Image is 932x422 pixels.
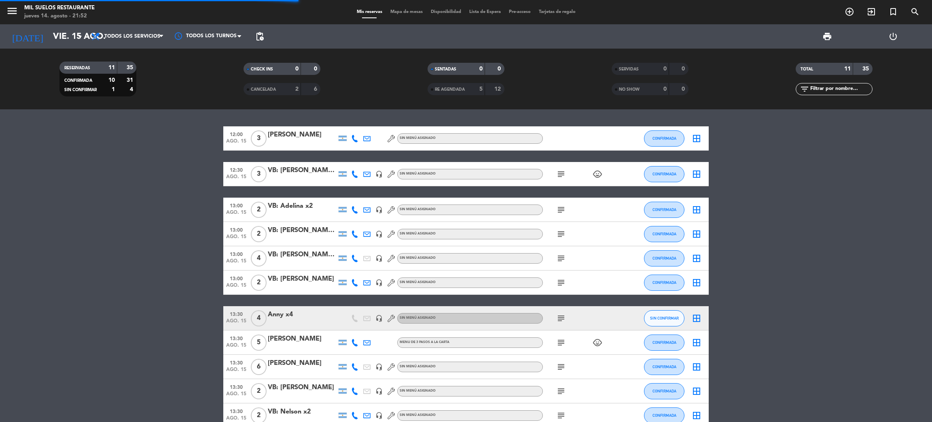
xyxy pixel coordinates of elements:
div: VB: [PERSON_NAME] [268,274,337,284]
span: CONFIRMADA [652,340,676,345]
span: CANCELADA [251,87,276,92]
span: 13:00 [226,225,246,234]
button: CONFIRMADA [644,130,684,147]
span: CONFIRMADA [652,256,676,260]
i: subject [556,278,566,288]
div: Mil Suelos Restaurante [24,4,95,12]
span: 2 [251,226,267,242]
span: ago. 15 [226,283,246,292]
i: headset_mic [375,412,383,419]
span: 2 [251,275,267,291]
div: VB: Nelson x2 [268,407,337,417]
i: border_all [692,278,701,288]
strong: 6 [314,86,319,92]
span: 12:30 [226,165,246,174]
span: ago. 15 [226,391,246,401]
i: search [910,7,920,17]
span: NO SHOW [619,87,640,92]
div: VB: [PERSON_NAME] x3 [268,165,337,176]
span: TOTAL [801,67,813,71]
i: filter_list [800,84,809,94]
i: border_all [692,313,701,323]
button: CONFIRMADA [644,166,684,182]
i: headset_mic [375,171,383,178]
span: Pre-acceso [505,10,535,14]
span: CONFIRMADA [652,364,676,369]
i: headset_mic [375,363,383,371]
span: SIN CONFIRMAR [64,88,97,92]
strong: 10 [108,77,115,83]
strong: 11 [108,65,115,70]
span: 3 [251,166,267,182]
span: RE AGENDADA [435,87,465,92]
span: 12:00 [226,129,246,139]
i: headset_mic [375,206,383,213]
i: arrow_drop_down [75,32,85,41]
span: ago. 15 [226,367,246,376]
span: 5 [251,335,267,351]
span: Mis reservas [353,10,386,14]
span: Lista de Espera [465,10,505,14]
span: 13:30 [226,333,246,343]
span: CONFIRMADA [652,172,676,176]
strong: 0 [682,66,686,72]
span: Disponibilidad [427,10,465,14]
button: CONFIRMADA [644,359,684,375]
span: RESERVADAS [64,66,90,70]
span: SERVIDAS [619,67,639,71]
span: Sin menú asignado [400,281,436,284]
span: Sin menú asignado [400,136,436,140]
strong: 4 [130,87,135,92]
i: headset_mic [375,315,383,322]
i: headset_mic [375,230,383,238]
i: border_all [692,169,701,179]
span: Sin menú asignado [400,208,436,211]
span: 6 [251,359,267,375]
button: CONFIRMADA [644,250,684,266]
span: ago. 15 [226,234,246,243]
span: ago. 15 [226,318,246,328]
button: SIN CONFIRMAR [644,310,684,326]
strong: 0 [663,86,667,92]
i: border_all [692,205,701,215]
span: CONFIRMADA [64,79,92,83]
span: 3 [251,130,267,147]
span: 13:00 [226,273,246,283]
i: subject [556,362,566,372]
i: border_all [692,386,701,396]
strong: 0 [663,66,667,72]
span: 2 [251,202,267,218]
span: ago. 15 [226,139,246,148]
div: jueves 14. agosto - 21:52 [24,12,95,20]
i: border_all [692,229,701,239]
button: CONFIRMADA [644,335,684,351]
i: headset_mic [375,279,383,286]
i: subject [556,205,566,215]
strong: 0 [314,66,319,72]
input: Filtrar por nombre... [809,85,872,94]
button: CONFIRMADA [644,383,684,399]
i: [DATE] [6,28,49,45]
div: LOG OUT [860,24,926,49]
i: subject [556,338,566,347]
strong: 35 [127,65,135,70]
strong: 0 [295,66,299,72]
span: 13:30 [226,358,246,367]
i: headset_mic [375,255,383,262]
strong: 0 [479,66,483,72]
button: CONFIRMADA [644,275,684,291]
i: subject [556,386,566,396]
span: Tarjetas de regalo [535,10,580,14]
strong: 5 [479,86,483,92]
span: ago. 15 [226,210,246,219]
span: ago. 15 [226,258,246,268]
i: border_all [692,411,701,420]
i: subject [556,229,566,239]
strong: 11 [844,66,851,72]
span: Sin menú asignado [400,389,436,392]
strong: 0 [682,86,686,92]
span: 13:00 [226,200,246,210]
span: CONFIRMADA [652,232,676,236]
span: CONFIRMADA [652,136,676,141]
span: ago. 15 [226,174,246,183]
